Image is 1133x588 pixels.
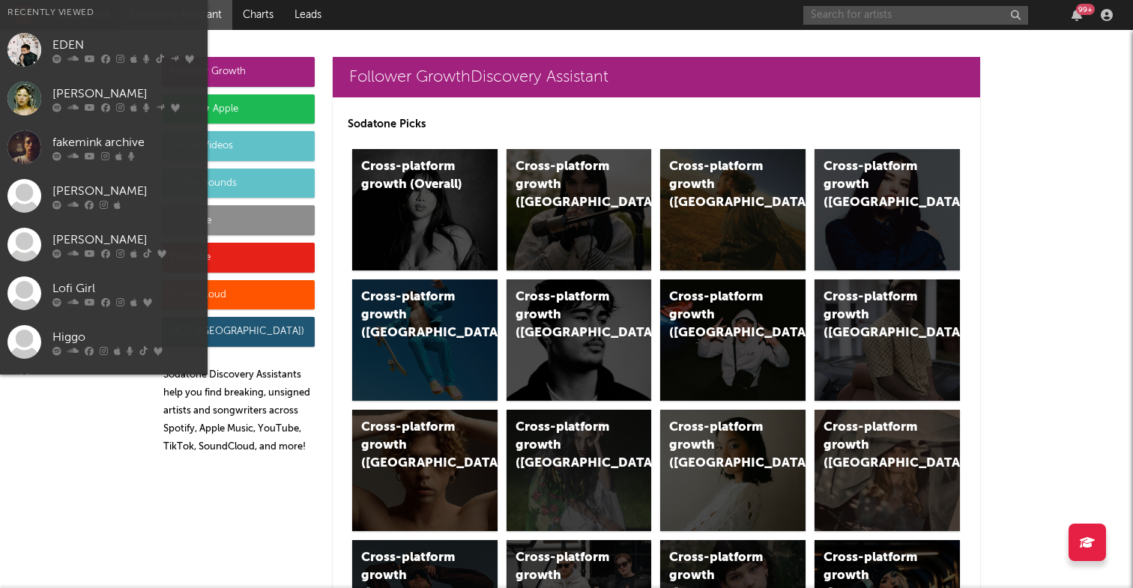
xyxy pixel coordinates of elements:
a: Cross-platform growth ([GEOGRAPHIC_DATA]) [507,279,652,401]
div: EDEN [52,37,200,55]
div: Spotify & Apple [162,94,315,124]
div: 99 + [1076,4,1095,15]
div: Cross-platform growth ([GEOGRAPHIC_DATA]) [824,288,925,342]
a: Cross-platform growth ([GEOGRAPHIC_DATA]/GSA) [660,279,806,401]
div: [PERSON_NAME] [52,231,200,249]
div: Cross-platform growth ([GEOGRAPHIC_DATA]) [669,158,771,212]
a: Cross-platform growth ([GEOGRAPHIC_DATA]) [352,410,498,531]
div: SoundCloud [162,280,315,310]
a: Cross-platform growth ([GEOGRAPHIC_DATA]) [507,149,652,270]
a: Follower GrowthDiscovery Assistant [333,57,980,97]
div: Cross-platform growth ([GEOGRAPHIC_DATA]) [516,419,617,473]
div: Cross-platform growth (Overall) [361,158,463,194]
a: Cross-platform growth ([GEOGRAPHIC_DATA]) [660,149,806,270]
p: Sodatone Discovery Assistants help you find breaking, unsigned artists and songwriters across Spo... [163,366,315,456]
div: Cross-platform growth ([GEOGRAPHIC_DATA]) [516,288,617,342]
a: Cross-platform growth ([GEOGRAPHIC_DATA]) [815,410,960,531]
div: Cross-platform growth ([GEOGRAPHIC_DATA]) [516,158,617,212]
a: Cross-platform growth (Overall) [352,149,498,270]
div: Cross-platform growth ([GEOGRAPHIC_DATA]) [361,288,463,342]
div: Cross-platform growth ([GEOGRAPHIC_DATA]) [361,419,463,473]
a: Cross-platform growth ([GEOGRAPHIC_DATA]) [815,149,960,270]
button: 99+ [1072,9,1082,21]
input: Search for artists [803,6,1028,25]
div: [PERSON_NAME] [52,85,200,103]
a: Cross-platform growth ([GEOGRAPHIC_DATA]) [352,279,498,401]
div: Follower Growth [162,57,315,87]
div: Lofi Girl [52,280,200,298]
a: Cross-platform growth ([GEOGRAPHIC_DATA]) [507,410,652,531]
div: Luminate [162,205,315,235]
div: OCC ([GEOGRAPHIC_DATA]) [162,317,315,347]
div: TikTok Videos [162,131,315,161]
p: Sodatone Picks [348,115,965,133]
div: Cross-platform growth ([GEOGRAPHIC_DATA]) [824,419,925,473]
div: Recently Viewed [7,4,200,22]
div: Cross-platform growth ([GEOGRAPHIC_DATA]) [824,158,925,212]
a: Cross-platform growth ([GEOGRAPHIC_DATA]) [660,410,806,531]
div: Higgo [52,329,200,347]
div: Cross-platform growth ([GEOGRAPHIC_DATA]/GSA) [669,288,771,342]
a: Cross-platform growth ([GEOGRAPHIC_DATA]) [815,279,960,401]
div: YouTube [162,243,315,273]
div: TikTok Sounds [162,169,315,198]
div: Cross-platform growth ([GEOGRAPHIC_DATA]) [669,419,771,473]
div: [PERSON_NAME] [52,183,200,201]
div: fakemink archive [52,134,200,152]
